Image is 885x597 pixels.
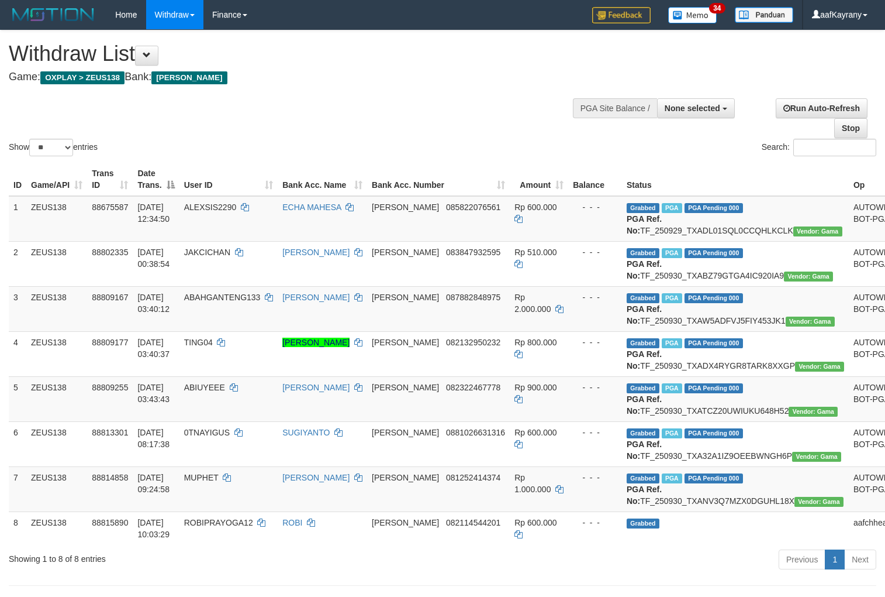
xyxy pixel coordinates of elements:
img: panduan.png [735,7,793,23]
span: OXPLAY > ZEUS138 [40,71,125,84]
span: PGA Pending [685,248,743,258]
span: [PERSON_NAME] [372,338,439,347]
span: PGA Pending [685,203,743,213]
span: Marked by aafpengsreynich [662,203,682,213]
div: - - - [573,291,617,303]
b: PGA Ref. No: [627,485,662,506]
td: 4 [9,331,26,376]
th: ID [9,163,26,196]
th: Status [622,163,849,196]
span: Rp 800.000 [514,338,556,347]
span: 88809255 [92,383,128,392]
span: Grabbed [627,519,659,529]
span: Rp 600.000 [514,428,556,437]
span: [DATE] 03:40:37 [137,338,170,359]
b: PGA Ref. No: [627,440,662,461]
a: 1 [825,550,845,569]
a: ECHA MAHESA [282,203,341,212]
span: Grabbed [627,383,659,393]
td: TF_250929_TXADL01SQL0CCQHLKCLK [622,196,849,242]
span: [PERSON_NAME] [372,383,439,392]
label: Search: [762,139,876,156]
span: 88809177 [92,338,128,347]
span: Marked by aaftanly [662,383,682,393]
th: Bank Acc. Name: activate to sort column ascending [278,163,367,196]
button: None selected [657,98,735,118]
span: 0TNAYIGUS [184,428,230,437]
span: [DATE] 12:34:50 [137,203,170,224]
span: ROBIPRAYOGA12 [184,518,253,527]
input: Search: [793,139,876,156]
span: TING04 [184,338,213,347]
span: [DATE] 09:24:58 [137,473,170,494]
td: ZEUS138 [26,241,87,286]
span: None selected [665,104,720,113]
a: [PERSON_NAME] [282,248,350,257]
span: Grabbed [627,474,659,483]
div: - - - [573,472,617,483]
span: Copy 083847932595 to clipboard [446,248,500,257]
img: MOTION_logo.png [9,6,98,23]
span: Grabbed [627,293,659,303]
span: [PERSON_NAME] [372,293,439,302]
b: PGA Ref. No: [627,259,662,280]
h1: Withdraw List [9,42,578,66]
span: Rp 2.000.000 [514,293,551,314]
td: ZEUS138 [26,466,87,512]
a: Stop [834,118,867,138]
span: Grabbed [627,248,659,258]
div: - - - [573,382,617,393]
td: TF_250930_TXANV3Q7MZX0DGUHL18X [622,466,849,512]
span: Grabbed [627,203,659,213]
th: Game/API: activate to sort column ascending [26,163,87,196]
td: ZEUS138 [26,331,87,376]
td: TF_250930_TXADX4RYGR8TARK8XXGP [622,331,849,376]
img: Feedback.jpg [592,7,651,23]
div: - - - [573,337,617,348]
a: Previous [779,550,825,569]
td: ZEUS138 [26,376,87,421]
th: Balance [568,163,622,196]
span: Rp 900.000 [514,383,556,392]
span: [PERSON_NAME] [372,428,439,437]
div: - - - [573,517,617,529]
span: Rp 1.000.000 [514,473,551,494]
a: ROBI [282,518,302,527]
span: Copy 082322467778 to clipboard [446,383,500,392]
span: [DATE] 03:43:43 [137,383,170,404]
td: 3 [9,286,26,331]
td: TF_250930_TXABZ79GTGA4IC920IA9 [622,241,849,286]
b: PGA Ref. No: [627,394,662,416]
span: PGA Pending [685,383,743,393]
span: Grabbed [627,428,659,438]
td: ZEUS138 [26,196,87,242]
td: 8 [9,512,26,545]
a: [PERSON_NAME] [282,293,350,302]
td: TF_250930_TXAW5ADFVJ5FIY453JK1 [622,286,849,331]
td: 5 [9,376,26,421]
span: [PERSON_NAME] [372,473,439,482]
b: PGA Ref. No: [627,214,662,235]
div: PGA Site Balance / [573,98,657,118]
h4: Game: Bank: [9,71,578,83]
span: Marked by aafsreyleap [662,428,682,438]
span: Vendor URL: https://trx31.1velocity.biz [789,407,838,417]
img: Button%20Memo.svg [668,7,717,23]
b: PGA Ref. No: [627,349,662,370]
span: PGA Pending [685,338,743,348]
div: - - - [573,246,617,258]
span: ABIUYEEE [184,383,225,392]
th: Trans ID: activate to sort column ascending [87,163,133,196]
span: Marked by aaftanly [662,338,682,348]
div: - - - [573,427,617,438]
b: PGA Ref. No: [627,304,662,325]
span: Vendor URL: https://trx31.1velocity.biz [794,497,843,507]
td: 6 [9,421,26,466]
span: Rp 600.000 [514,518,556,527]
td: ZEUS138 [26,512,87,545]
td: ZEUS138 [26,286,87,331]
span: ALEXSIS2290 [184,203,237,212]
span: [PERSON_NAME] [372,203,439,212]
span: Grabbed [627,338,659,348]
span: [PERSON_NAME] [372,518,439,527]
